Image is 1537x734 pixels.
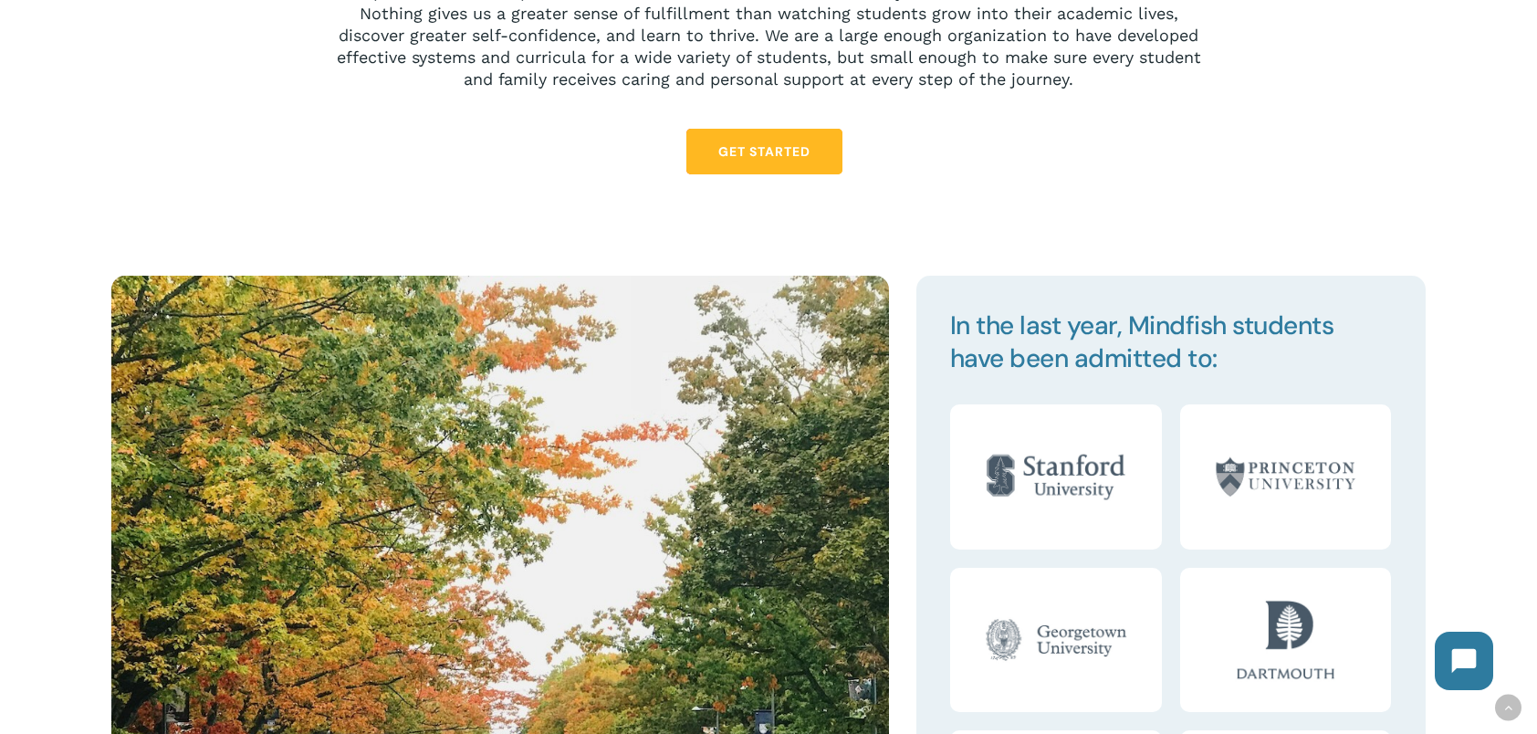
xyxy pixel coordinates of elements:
img: Georgetown [967,568,1145,712]
img: Dartmouth [1197,568,1374,712]
img: Stanford [967,404,1145,549]
span: In the last year, Mindfish students have been admitted to: [950,309,1334,375]
iframe: Chatbot [1417,613,1511,708]
a: Get Started [686,129,842,174]
img: Princeton [1197,404,1374,549]
span: Get Started [718,142,810,161]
